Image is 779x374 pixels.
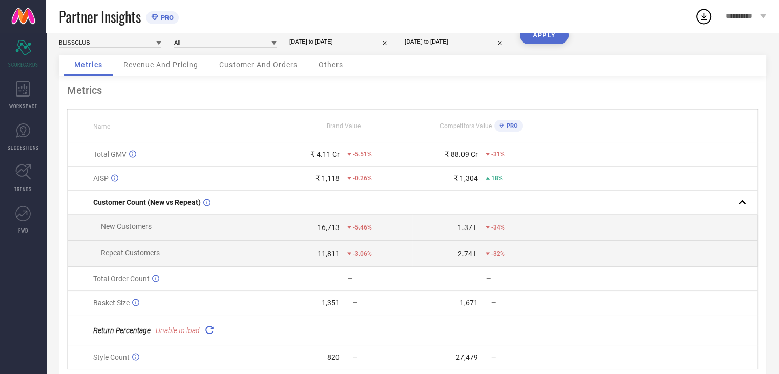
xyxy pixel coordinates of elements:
[93,198,201,206] span: Customer Count (New vs Repeat)
[353,250,372,257] span: -3.06%
[504,122,518,129] span: PRO
[454,174,478,182] div: ₹ 1,304
[9,102,37,110] span: WORKSPACE
[318,250,340,258] div: 11,811
[59,6,141,27] span: Partner Insights
[310,150,340,158] div: ₹ 4.11 Cr
[93,123,110,130] span: Name
[491,175,503,182] span: 18%
[156,326,200,335] span: Unable to load
[353,354,357,361] span: —
[318,223,340,232] div: 16,713
[491,354,496,361] span: —
[74,60,102,69] span: Metrics
[445,150,478,158] div: ₹ 88.09 Cr
[93,275,150,283] span: Total Order Count
[219,60,298,69] span: Customer And Orders
[348,275,412,282] div: —
[353,175,372,182] span: -0.26%
[93,353,130,361] span: Style Count
[93,299,130,307] span: Basket Size
[327,122,361,130] span: Brand Value
[289,36,392,47] input: Select date range
[93,150,127,158] span: Total GMV
[456,353,478,361] div: 27,479
[334,275,340,283] div: —
[491,151,505,158] span: -31%
[353,224,372,231] span: -5.46%
[93,326,151,335] span: Return Percentage
[319,60,343,69] span: Others
[67,84,758,96] div: Metrics
[473,275,478,283] div: —
[101,248,160,257] span: Repeat Customers
[322,299,340,307] div: 1,351
[460,299,478,307] div: 1,671
[18,226,28,234] span: FWD
[491,299,496,306] span: —
[14,185,32,193] span: TRENDS
[520,27,569,44] button: APPLY
[327,353,340,361] div: 820
[486,275,550,282] div: —
[123,60,198,69] span: Revenue And Pricing
[491,224,505,231] span: -34%
[158,14,174,22] span: PRO
[101,222,152,231] span: New Customers
[8,143,39,151] span: SUGGESTIONS
[440,122,492,130] span: Competitors Value
[8,60,38,68] span: SCORECARDS
[315,174,340,182] div: ₹ 1,118
[458,250,478,258] div: 2.74 L
[458,223,478,232] div: 1.37 L
[202,323,217,337] div: Reload "Return Percentage "
[405,36,507,47] input: Select comparison period
[491,250,505,257] span: -32%
[353,299,357,306] span: —
[93,174,109,182] span: AISP
[694,7,713,26] div: Open download list
[353,151,372,158] span: -5.51%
